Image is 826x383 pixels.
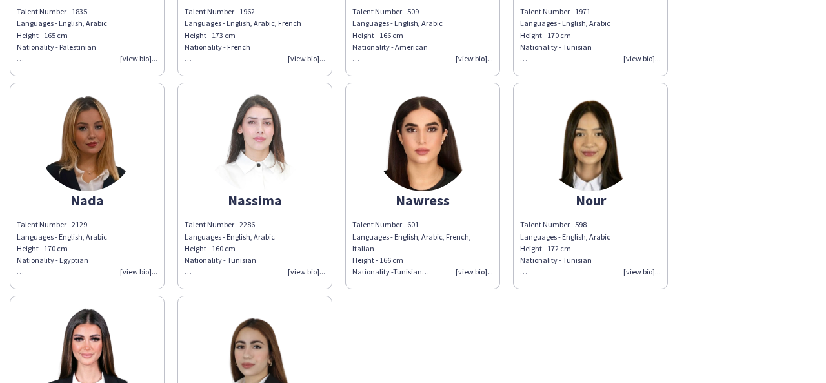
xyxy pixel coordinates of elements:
[520,220,587,229] span: Talent Number - 598
[185,42,250,52] span: Nationality - French
[17,194,157,206] div: Nada
[206,94,303,191] img: thumb-7d03bddd-c3aa-4bde-8cdb-39b64b840995.png
[520,231,661,278] div: Languages - English, Arabic
[17,18,107,63] span: Languages - English, Arabic Height - 165 cm Nationality - Palestinian
[520,243,661,278] div: Height - 172 cm Nationality - Tunisian
[520,194,661,206] div: Nour
[352,220,471,276] span: Talent Number - 601 Languages - English, Arabic, French, Italian Height - 166 cm Nationality -
[393,267,429,276] span: Tunisian
[520,6,610,63] span: Talent Number - 1971 Languages - English, Arabic Height - 170 cm Nationality - Tunisian
[374,94,471,191] img: thumb-0b0a4517-2be3-415a-a8cd-aac60e329b3a.png
[542,94,639,191] img: thumb-33402f92-3f0a-48ee-9b6d-2e0525ee7c28.png
[352,194,493,206] div: Nawress
[39,94,136,191] img: thumb-127a73c4-72f8-4817-ad31-6bea1b145d02.png
[185,194,325,206] div: Nassima
[17,220,107,276] span: Talent Number - 2129 Languages - English, Arabic Height - 170 cm Nationality - Egyptian
[185,30,236,40] span: Height - 173 cm
[17,6,87,16] span: Talent Number - 1835
[352,6,443,63] span: Talent Number - 509 Languages - English, Arabic Height - 166 cm Nationality - American
[185,220,275,276] span: Talent Number - 2286 Languages - English, Arabic Height - 160 cm Nationality - Tunisian
[185,6,255,16] span: Talent Number - 1962
[185,18,301,28] span: Languages - English, Arabic, French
